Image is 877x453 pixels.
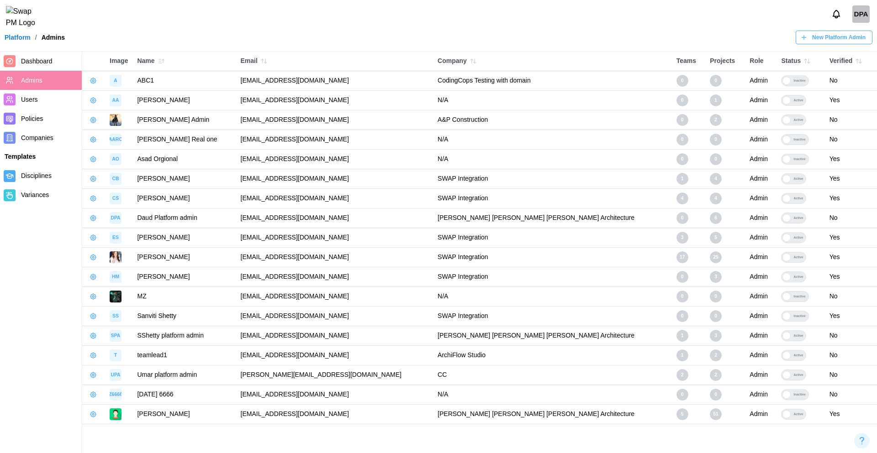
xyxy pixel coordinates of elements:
div: image [110,310,122,322]
td: [EMAIL_ADDRESS][DOMAIN_NAME] [236,228,433,248]
span: Variances [21,191,49,198]
div: / [35,34,37,41]
td: No [825,110,877,130]
div: Inactive [791,135,808,145]
div: Templates [5,152,77,162]
div: 2 [710,369,722,381]
img: image [110,114,122,126]
div: Projects [710,56,740,66]
div: Active [791,350,806,360]
div: 4 [676,193,688,204]
div: Admin [750,370,772,380]
a: Platform [5,34,31,41]
td: No [825,326,877,346]
div: Company [438,55,667,68]
div: Sanviti Shetty [137,311,231,321]
div: image [110,271,122,283]
div: 0 [710,389,722,401]
td: Yes [825,307,877,326]
div: [PERSON_NAME] [137,193,231,203]
div: Active [791,115,806,125]
div: Admin [750,292,772,302]
div: Inactive [791,76,808,86]
td: [EMAIL_ADDRESS][DOMAIN_NAME] [236,208,433,228]
td: SWAP Integration [433,307,672,326]
div: Inactive [791,311,808,321]
div: image [110,173,122,185]
td: [EMAIL_ADDRESS][DOMAIN_NAME] [236,385,433,405]
div: [PERSON_NAME] [137,272,231,282]
td: SWAP Integration [433,169,672,189]
div: 17 [676,251,688,263]
td: ArchiFlow Studio [433,346,672,365]
td: [EMAIL_ADDRESS][DOMAIN_NAME] [236,130,433,150]
div: 3 [710,330,722,342]
td: Yes [825,248,877,267]
div: 1 [710,94,722,106]
div: Active [791,331,806,341]
div: 0 [710,134,722,146]
td: No [825,365,877,385]
div: Admin [750,331,772,341]
td: CC [433,365,672,385]
div: Umar platform admin [137,370,231,380]
td: [EMAIL_ADDRESS][DOMAIN_NAME] [236,248,433,267]
td: [EMAIL_ADDRESS][DOMAIN_NAME] [236,189,433,208]
div: 2 [676,369,688,381]
td: Yes [825,169,877,189]
div: 0 [676,134,688,146]
td: SWAP Integration [433,248,672,267]
div: [DATE] 6666 [137,390,231,400]
div: Admin [750,252,772,262]
td: No [825,385,877,405]
div: Admin [750,193,772,203]
div: Active [791,213,806,223]
div: Admin [750,350,772,360]
div: 2 [710,349,722,361]
div: Admin [750,409,772,419]
td: [EMAIL_ADDRESS][DOMAIN_NAME] [236,71,433,91]
td: [EMAIL_ADDRESS][DOMAIN_NAME] [236,287,433,307]
div: Image [110,56,128,66]
div: Active [791,272,806,282]
span: Policies [21,115,43,122]
td: SWAP Integration [433,228,672,248]
div: 0 [710,153,722,165]
div: Admin [750,390,772,400]
div: image [110,349,122,361]
td: Yes [825,150,877,169]
td: SWAP Integration [433,189,672,208]
div: 4 [710,193,722,204]
div: image [110,134,122,146]
div: 0 [710,310,722,322]
div: image [110,369,122,381]
div: 3 [676,232,688,244]
td: Yes [825,91,877,110]
td: N/A [433,150,672,169]
span: Dashboard [21,57,53,65]
td: No [825,71,877,91]
div: Teams [676,56,701,66]
div: 0 [676,389,688,401]
div: 0 [676,94,688,106]
button: New Platform Admin [796,31,872,44]
div: 6 [710,212,722,224]
div: 0 [676,310,688,322]
div: Active [791,95,806,105]
td: No [825,287,877,307]
span: New Platform Admin [812,31,866,44]
div: 3 [710,271,722,283]
td: [PERSON_NAME] [PERSON_NAME] [PERSON_NAME] Architecture [433,405,672,424]
div: image [110,212,122,224]
td: [EMAIL_ADDRESS][DOMAIN_NAME] [236,91,433,110]
div: SShetty platform admin [137,331,231,341]
div: 5 [710,232,722,244]
div: Admin [750,272,772,282]
div: [PERSON_NAME] Real one [137,135,231,145]
div: 1 [676,330,688,342]
img: image [110,291,122,302]
div: image [110,232,122,244]
div: Active [791,174,806,184]
td: [EMAIL_ADDRESS][DOMAIN_NAME] [236,150,433,169]
div: Admin [750,213,772,223]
